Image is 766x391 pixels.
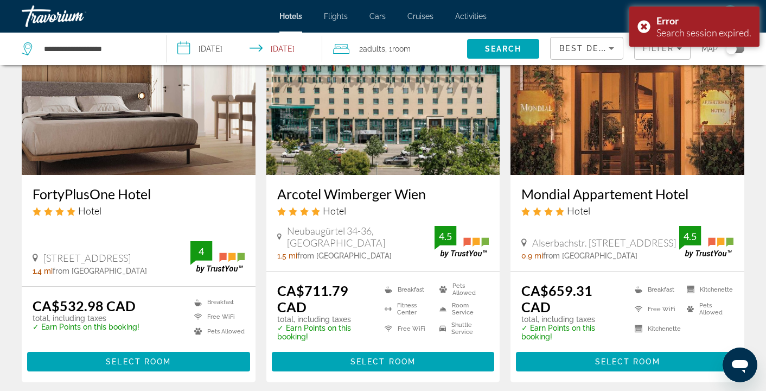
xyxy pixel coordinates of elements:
[277,324,371,341] p: ✓ Earn Points on this booking!
[22,2,130,30] a: Travorium
[22,1,256,175] img: FortyPlusOne Hotel
[33,205,245,217] div: 4 star Hotel
[324,12,348,21] a: Flights
[532,237,676,249] span: Alserbachstr. [STREET_ADDRESS]
[407,12,433,21] a: Cruises
[53,267,147,275] span: from [GEOGRAPHIC_DATA]
[559,42,614,55] mat-select: Sort by
[681,302,733,316] li: Pets Allowed
[656,27,751,39] div: Search session expired.
[277,186,489,202] a: Arcotel Wimberger Wien
[510,1,744,175] img: Mondial Appartement Hotel
[392,45,411,53] span: Room
[629,302,681,316] li: Free WiFi
[33,267,53,275] span: 1.4 mi
[434,302,489,316] li: Room Service
[363,45,385,53] span: Adults
[189,312,245,321] li: Free WiFi
[266,1,500,175] img: Arcotel Wimberger Wien
[629,321,681,336] li: Kitchenette
[435,226,489,258] img: TrustYou guest rating badge
[435,230,456,243] div: 4.5
[634,37,691,60] button: Filters
[379,282,434,297] li: Breakfast
[27,352,250,371] button: Select Room
[33,323,139,331] p: ✓ Earn Points on this booking!
[189,327,245,336] li: Pets Allowed
[287,225,435,249] span: Neubaugürtel 34-36, [GEOGRAPHIC_DATA]
[567,205,590,217] span: Hotel
[297,251,392,260] span: from [GEOGRAPHIC_DATA]
[190,241,245,273] img: TrustYou guest rating badge
[379,321,434,336] li: Free WiFi
[434,321,489,336] li: Shuttle Service
[716,5,744,28] button: User Menu
[521,324,621,341] p: ✓ Earn Points on this booking!
[277,282,348,315] ins: CA$711.79 CAD
[279,12,302,21] a: Hotels
[701,41,718,56] span: Map
[559,44,616,53] span: Best Deals
[277,315,371,324] p: total, including taxes
[629,282,681,297] li: Breakfast
[656,15,751,27] div: Error
[723,348,757,382] iframe: Button to launch messaging window
[521,205,733,217] div: 4 star Hotel
[521,186,733,202] a: Mondial Appartement Hotel
[189,298,245,307] li: Breakfast
[543,251,637,260] span: from [GEOGRAPHIC_DATA]
[521,251,543,260] span: 0.9 mi
[272,355,495,367] a: Select Room
[485,45,522,53] span: Search
[643,44,674,53] span: Filter
[272,352,495,371] button: Select Room
[323,205,346,217] span: Hotel
[679,230,701,243] div: 4.5
[516,352,739,371] button: Select Room
[379,302,434,316] li: Fitness Center
[43,252,131,264] span: [STREET_ADDRESS]
[595,357,660,366] span: Select Room
[190,245,212,258] div: 4
[78,205,101,217] span: Hotel
[33,186,245,202] a: FortyPlusOne Hotel
[385,41,411,56] span: , 1
[322,33,467,65] button: Travelers: 2 adults, 0 children
[33,314,139,323] p: total, including taxes
[455,12,487,21] a: Activities
[681,282,733,297] li: Kitchenette
[359,41,385,56] span: 2
[43,41,150,57] input: Search hotel destination
[27,355,250,367] a: Select Room
[106,357,171,366] span: Select Room
[521,282,592,315] ins: CA$659.31 CAD
[167,33,322,65] button: Select check in and out date
[718,44,744,54] button: Toggle map
[679,226,733,258] img: TrustYou guest rating badge
[350,357,416,366] span: Select Room
[516,355,739,367] a: Select Room
[369,12,386,21] a: Cars
[277,251,297,260] span: 1.5 mi
[277,205,489,217] div: 4 star Hotel
[467,39,539,59] button: Search
[434,282,489,297] li: Pets Allowed
[33,298,136,314] ins: CA$532.98 CAD
[521,315,621,324] p: total, including taxes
